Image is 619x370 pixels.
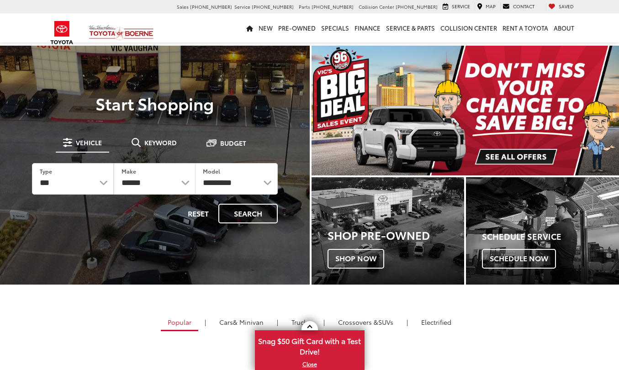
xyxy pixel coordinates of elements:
a: Cars [212,314,270,330]
div: Toyota [312,177,465,284]
a: Popular [161,314,198,331]
a: About [551,13,577,42]
span: Schedule Now [482,249,556,268]
a: My Saved Vehicles [546,3,576,11]
a: Service & Parts: Opens in a new tab [383,13,438,42]
span: Service [452,3,470,10]
span: Map [486,3,496,10]
span: Service [234,3,250,10]
a: Home [243,13,256,42]
span: Contact [513,3,534,10]
span: [PHONE_NUMBER] [312,3,354,10]
span: Shop Now [328,249,384,268]
a: Schedule Service Schedule Now [466,177,619,284]
span: Snag $50 Gift Card with a Test Drive! [256,331,364,359]
button: Reset [180,204,217,223]
label: Type [40,167,52,175]
a: New [256,13,275,42]
label: Model [203,167,220,175]
h3: Shop Pre-Owned [328,229,465,241]
li: | [321,317,327,327]
div: Toyota [466,177,619,284]
span: Collision Center [359,3,394,10]
span: Vehicle [76,139,102,146]
button: Search [218,204,278,223]
a: Electrified [414,314,458,330]
p: Start Shopping [19,94,291,112]
a: Collision Center [438,13,500,42]
a: Trucks [285,314,317,330]
span: Sales [177,3,189,10]
a: Specials [318,13,352,42]
span: [PHONE_NUMBER] [252,3,294,10]
li: | [275,317,280,327]
span: [PHONE_NUMBER] [190,3,232,10]
h4: Schedule Service [482,232,619,241]
span: Budget [220,140,246,146]
a: Rent a Toyota [500,13,551,42]
li: | [202,317,208,327]
img: Toyota [45,18,79,48]
a: Service [440,3,472,11]
a: Shop Pre-Owned Shop Now [312,177,465,284]
a: SUVs [331,314,400,330]
a: Contact [500,3,537,11]
li: | [404,317,410,327]
span: [PHONE_NUMBER] [396,3,438,10]
a: Map [475,3,498,11]
span: & Minivan [233,317,264,327]
span: Saved [559,3,574,10]
label: Make [122,167,136,175]
a: Finance [352,13,383,42]
img: Vic Vaughan Toyota of Boerne [89,25,154,41]
span: Keyword [144,139,177,146]
span: Crossovers & [338,317,378,327]
a: Pre-Owned [275,13,318,42]
span: Parts [299,3,310,10]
